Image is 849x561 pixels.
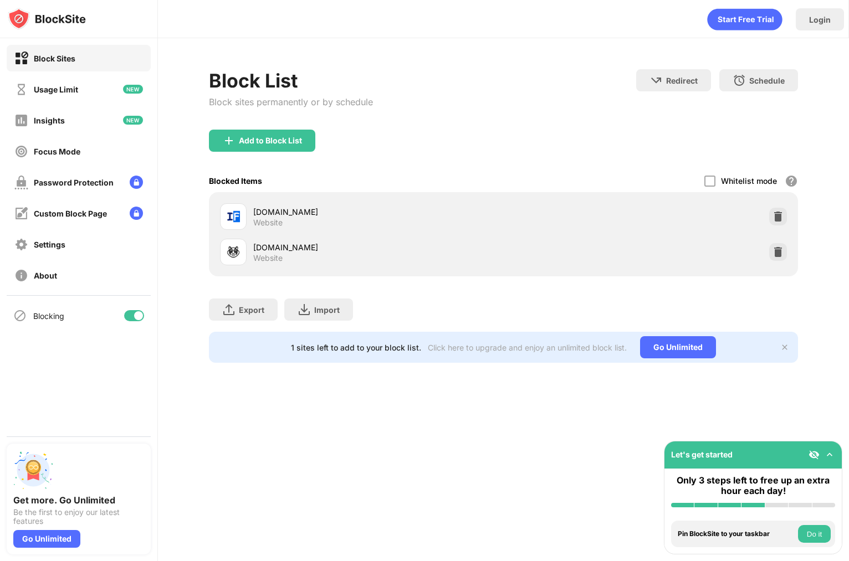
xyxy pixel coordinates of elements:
div: Settings [34,240,65,249]
div: [DOMAIN_NAME] [253,206,504,218]
img: time-usage-off.svg [14,83,28,96]
div: Blocking [33,311,64,321]
img: omni-setup-toggle.svg [824,449,835,460]
img: password-protection-off.svg [14,176,28,189]
div: Let's get started [671,450,733,459]
img: new-icon.svg [123,85,143,94]
div: Password Protection [34,178,114,187]
div: Schedule [749,76,785,85]
div: animation [707,8,782,30]
div: [DOMAIN_NAME] [253,241,504,253]
div: Block sites permanently or by schedule [209,96,373,107]
div: Import [314,305,340,315]
img: new-icon.svg [123,116,143,125]
img: blocking-icon.svg [13,309,27,322]
img: eye-not-visible.svg [809,449,820,460]
img: lock-menu.svg [130,176,143,189]
img: lock-menu.svg [130,207,143,220]
div: Redirect [666,76,698,85]
img: push-unlimited.svg [13,450,53,490]
img: block-on.svg [14,52,28,65]
img: focus-off.svg [14,145,28,158]
img: customize-block-page-off.svg [14,207,28,220]
img: settings-off.svg [14,238,28,251]
div: Focus Mode [34,147,80,156]
div: Add to Block List [239,136,302,145]
div: Block Sites [34,54,75,63]
div: Whitelist mode [721,176,777,186]
div: Login [809,15,831,24]
div: Usage Limit [34,85,78,94]
div: Only 3 steps left to free up an extra hour each day! [671,475,835,496]
div: Website [253,218,283,228]
div: Be the first to enjoy our latest features [13,508,144,526]
div: 1 sites left to add to your block list. [291,343,421,352]
img: favicons [227,210,240,223]
button: Do it [798,525,831,543]
div: Pin BlockSite to your taskbar [678,530,795,538]
div: Click here to upgrade and enjoy an unlimited block list. [428,343,627,352]
img: insights-off.svg [14,114,28,127]
div: Blocked Items [209,176,262,186]
div: Block List [209,69,373,92]
div: Get more. Go Unlimited [13,495,144,506]
div: Go Unlimited [13,530,80,548]
img: about-off.svg [14,269,28,282]
img: favicons [227,245,240,259]
img: x-button.svg [780,343,789,352]
div: Insights [34,116,65,125]
div: Export [239,305,264,315]
div: Website [253,253,283,263]
div: About [34,271,57,280]
div: Go Unlimited [640,336,716,358]
div: Custom Block Page [34,209,107,218]
img: logo-blocksite.svg [8,8,86,30]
